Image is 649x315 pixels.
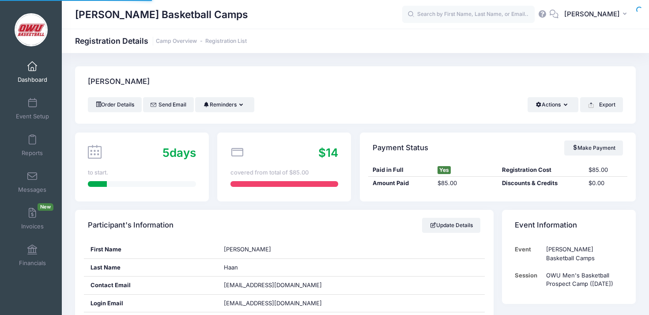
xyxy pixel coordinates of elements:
div: Paid in Full [368,166,433,175]
td: [PERSON_NAME] Basketball Camps [542,241,623,267]
div: Registration Cost [498,166,584,175]
a: Messages [11,167,53,197]
input: Search by First Name, Last Name, or Email... [402,6,535,23]
h4: Participant's Information [88,213,174,238]
td: OWU Men's Basketball Prospect Camp ([DATE]) [542,267,623,293]
a: Event Setup [11,93,53,124]
span: Messages [18,186,46,194]
div: Amount Paid [368,179,433,188]
span: $14 [318,146,338,159]
a: Registration List [205,38,247,45]
a: Dashboard [11,57,53,87]
button: Reminders [195,97,254,112]
td: Session [515,267,542,293]
button: Actions [528,97,578,112]
h4: Payment Status [373,135,428,160]
span: [EMAIL_ADDRESS][DOMAIN_NAME] [224,281,322,288]
div: First Name [84,241,218,258]
span: [EMAIL_ADDRESS][DOMAIN_NAME] [224,299,334,308]
button: [PERSON_NAME] [558,4,636,25]
div: days [162,144,196,161]
h1: Registration Details [75,36,247,46]
span: Yes [438,166,451,174]
a: Financials [11,240,53,271]
div: Login Email [84,295,218,312]
div: covered from total of $85.00 [230,168,338,177]
span: [PERSON_NAME] [224,246,271,253]
a: Reports [11,130,53,161]
span: [PERSON_NAME] [564,9,620,19]
span: Invoices [21,223,44,230]
a: Send Email [143,97,194,112]
h4: Event Information [515,213,577,238]
td: Event [515,241,542,267]
h1: [PERSON_NAME] Basketball Camps [75,4,248,25]
span: Haan [224,264,238,271]
span: New [38,203,53,211]
span: 5 [162,146,170,159]
a: Update Details [422,218,481,233]
a: Order Details [88,97,142,112]
a: Make Payment [564,140,623,156]
div: $0.00 [584,179,627,188]
div: Last Name [84,259,218,277]
div: Contact Email [84,277,218,294]
div: $85.00 [584,166,627,175]
div: $85.00 [433,179,498,188]
div: Discounts & Credits [498,179,584,188]
span: Financials [19,259,46,267]
span: Reports [22,149,43,157]
h4: [PERSON_NAME] [88,69,150,95]
span: Dashboard [18,76,47,83]
div: to start. [88,168,196,177]
button: Export [580,97,623,112]
img: David Vogel Basketball Camps [15,13,48,46]
a: Camp Overview [156,38,197,45]
a: InvoicesNew [11,203,53,234]
span: Event Setup [16,113,49,120]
